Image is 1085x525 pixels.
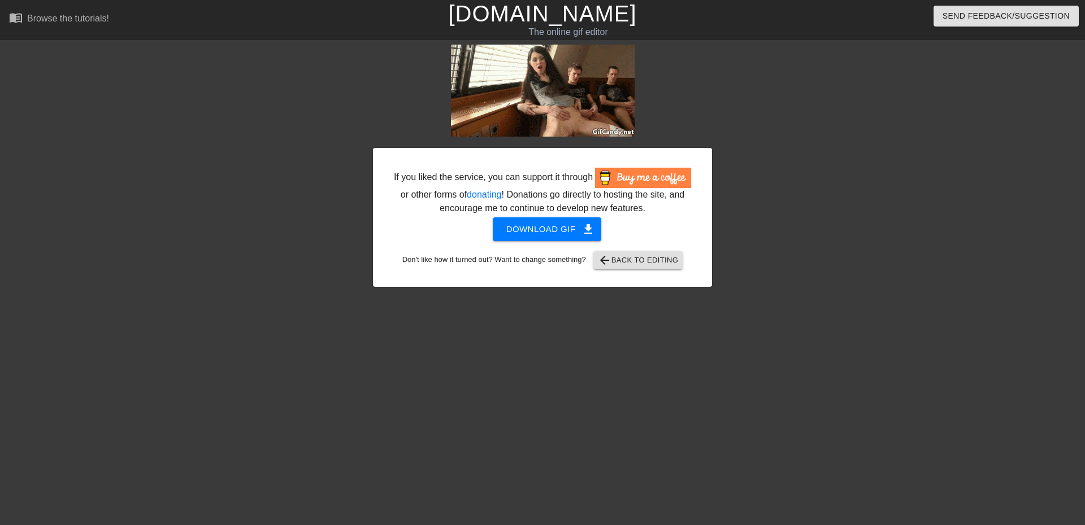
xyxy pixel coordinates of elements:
[593,251,683,269] button: Back to Editing
[595,168,691,188] img: Buy Me A Coffee
[9,11,23,24] span: menu_book
[390,251,695,269] div: Don't like how it turned out? Want to change something?
[9,11,109,28] a: Browse the tutorials!
[467,190,501,199] a: donating
[934,6,1079,27] button: Send Feedback/Suggestion
[451,45,635,137] img: 5fW6AtIb.gif
[27,14,109,23] div: Browse the tutorials!
[484,224,602,233] a: Download gif
[598,253,611,267] span: arrow_back
[448,1,636,26] a: [DOMAIN_NAME]
[493,217,602,241] button: Download gif
[393,168,692,215] div: If you liked the service, you can support it through or other forms of ! Donations go directly to...
[506,222,588,237] span: Download gif
[943,9,1070,23] span: Send Feedback/Suggestion
[367,25,769,39] div: The online gif editor
[581,222,595,236] span: get_app
[598,253,679,267] span: Back to Editing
